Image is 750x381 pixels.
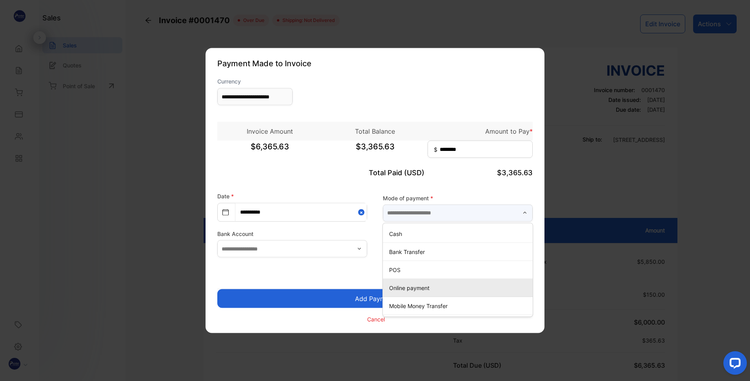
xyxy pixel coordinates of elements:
[389,229,530,238] p: Cash
[367,315,385,323] p: Cancel
[322,127,428,136] p: Total Balance
[428,127,533,136] p: Amount to Pay
[497,169,533,177] span: $3,365.63
[434,145,437,154] span: $
[389,265,530,274] p: POS
[358,203,367,221] button: Close
[217,127,322,136] p: Invoice Amount
[217,193,234,200] label: Date
[717,348,750,381] iframe: LiveChat chat widget
[217,289,533,308] button: Add Payment
[389,283,530,292] p: Online payment
[322,167,428,178] p: Total Paid (USD)
[322,141,428,160] span: $3,365.63
[217,77,293,85] label: Currency
[389,247,530,256] p: Bank Transfer
[217,58,533,69] p: Payment Made to Invoice
[389,301,530,310] p: Mobile Money Transfer
[217,230,367,238] label: Bank Account
[383,194,533,202] label: Mode of payment
[217,141,322,160] span: $6,365.63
